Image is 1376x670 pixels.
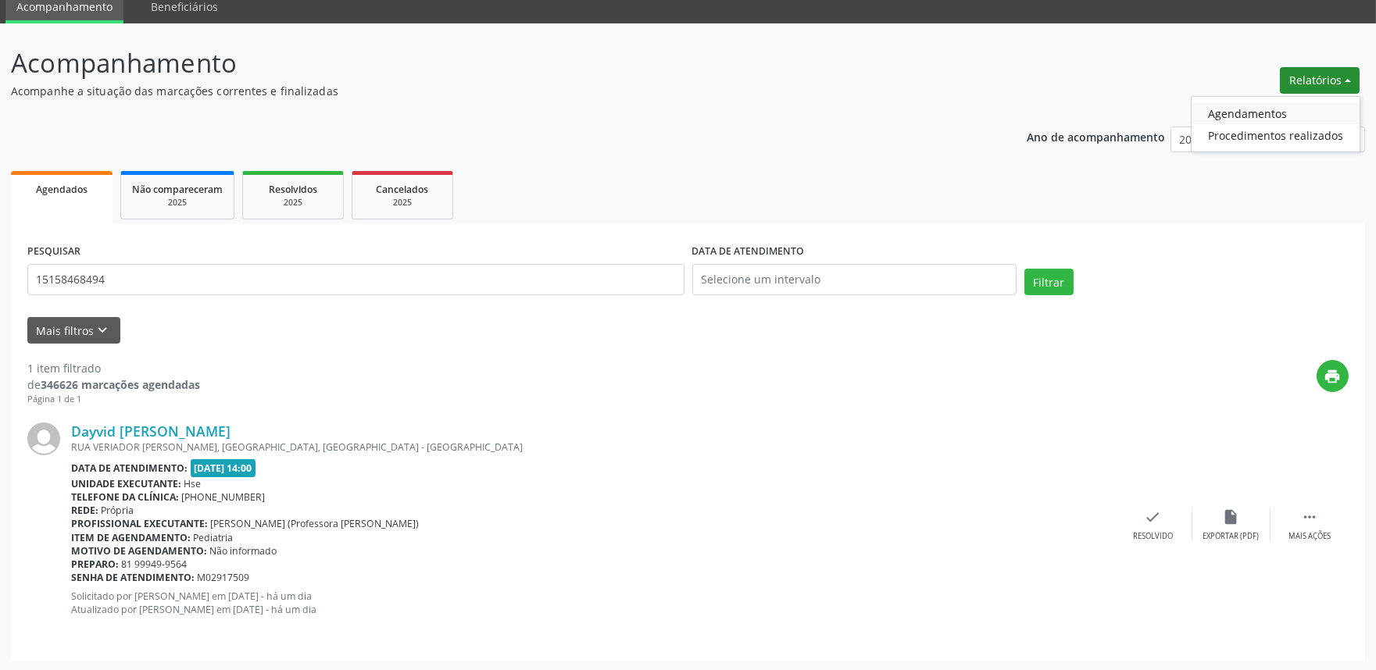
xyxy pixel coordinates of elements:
[71,544,207,558] b: Motivo de agendamento:
[363,197,441,208] div: 2025
[27,422,60,455] img: img
[194,531,234,544] span: Pediatria
[11,44,959,83] p: Acompanhamento
[182,490,266,504] span: [PHONE_NUMBER]
[198,571,250,584] span: M02917509
[71,558,119,571] b: Preparo:
[692,240,805,264] label: DATA DE ATENDIMENTO
[1192,102,1360,124] a: Agendamentos
[71,571,195,584] b: Senha de atendimento:
[71,531,191,544] b: Item de agendamento:
[1203,531,1260,542] div: Exportar (PDF)
[377,183,429,196] span: Cancelados
[27,317,120,344] button: Mais filtroskeyboard_arrow_down
[132,183,223,196] span: Não compareceram
[41,377,200,392] strong: 346626 marcações agendadas
[1301,508,1318,526] i: 
[27,376,200,393] div: de
[27,393,200,406] div: Página 1 de 1
[71,517,208,530] b: Profissional executante:
[1024,269,1074,295] button: Filtrar
[95,322,112,339] i: keyboard_arrow_down
[1191,96,1360,152] ul: Relatórios
[132,197,223,208] div: 2025
[27,360,200,376] div: 1 item filtrado
[71,590,1114,616] p: Solicitado por [PERSON_NAME] em [DATE] - há um dia Atualizado por [PERSON_NAME] em [DATE] - há um...
[36,183,88,196] span: Agendados
[210,544,277,558] span: Não informado
[71,504,98,517] b: Rede:
[1027,127,1165,146] p: Ano de acompanhamento
[71,477,181,490] b: Unidade executante:
[1192,124,1360,146] a: Procedimentos realizados
[11,83,959,99] p: Acompanhe a situação das marcações correntes e finalizadas
[71,440,1114,454] div: RUA VERIADOR [PERSON_NAME], [GEOGRAPHIC_DATA], [GEOGRAPHIC_DATA] - [GEOGRAPHIC_DATA]
[211,517,420,530] span: [PERSON_NAME] (Professora [PERSON_NAME])
[254,197,332,208] div: 2025
[122,558,188,571] span: 81 99949-9564
[1280,67,1360,94] button: Relatórios
[191,459,256,477] span: [DATE] 14:00
[1133,531,1173,542] div: Resolvido
[1288,531,1331,542] div: Mais ações
[27,240,80,264] label: PESQUISAR
[71,422,231,440] a: Dayvid [PERSON_NAME]
[71,490,179,504] b: Telefone da clínica:
[692,264,1017,295] input: Selecione um intervalo
[1324,368,1342,385] i: print
[71,462,188,475] b: Data de atendimento:
[184,477,202,490] span: Hse
[27,264,684,295] input: Nome, código do beneficiário ou CPF
[269,183,317,196] span: Resolvidos
[102,504,134,517] span: Própria
[1223,508,1240,526] i: insert_drive_file
[1145,508,1162,526] i: check
[1317,360,1349,392] button: print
